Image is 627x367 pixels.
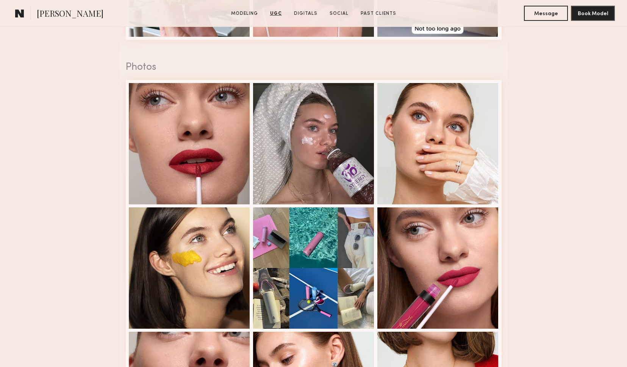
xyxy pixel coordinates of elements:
[358,10,399,17] a: Past Clients
[571,10,615,16] a: Book Model
[126,63,502,72] div: Photos
[327,10,352,17] a: Social
[291,10,321,17] a: Digitals
[571,6,615,21] button: Book Model
[228,10,261,17] a: Modeling
[524,6,568,21] button: Message
[37,8,103,21] span: [PERSON_NAME]
[267,10,285,17] a: UGC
